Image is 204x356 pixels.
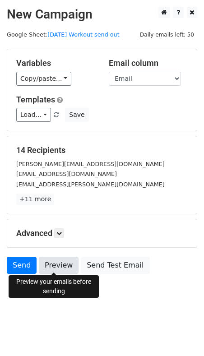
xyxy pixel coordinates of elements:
a: +11 more [16,194,54,205]
button: Save [65,108,88,122]
h5: Variables [16,58,95,68]
a: Preview [39,257,79,274]
small: [PERSON_NAME][EMAIL_ADDRESS][DOMAIN_NAME] [16,161,165,167]
a: Send [7,257,37,274]
a: Load... [16,108,51,122]
a: Templates [16,95,55,104]
h2: New Campaign [7,7,197,22]
h5: Advanced [16,228,188,238]
a: [DATE] Workout send out [47,31,120,38]
a: Copy/paste... [16,72,71,86]
small: [EMAIL_ADDRESS][DOMAIN_NAME] [16,171,117,177]
a: Daily emails left: 50 [137,31,197,38]
h5: Email column [109,58,188,68]
small: [EMAIL_ADDRESS][PERSON_NAME][DOMAIN_NAME] [16,181,165,188]
iframe: Chat Widget [159,313,204,356]
div: Preview your emails before sending [9,275,99,298]
a: Send Test Email [81,257,149,274]
span: Daily emails left: 50 [137,30,197,40]
h5: 14 Recipients [16,145,188,155]
small: Google Sheet: [7,31,120,38]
